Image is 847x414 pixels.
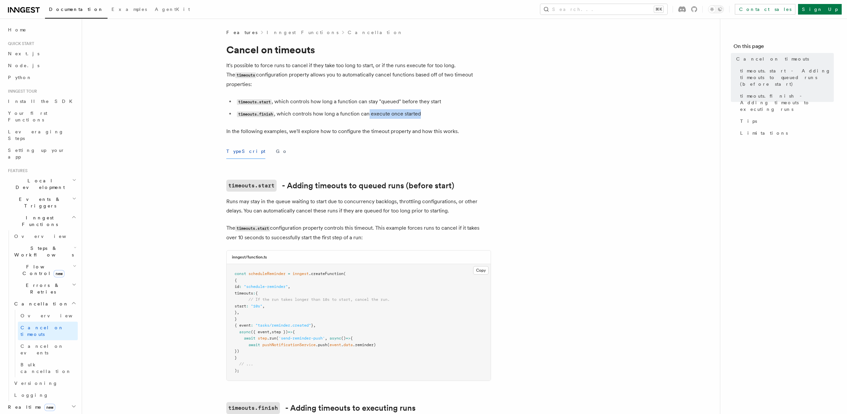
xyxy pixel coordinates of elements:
[12,261,78,279] button: Flow Controlnew
[12,310,78,377] div: Cancellation
[5,177,72,191] span: Local Development
[708,5,724,13] button: Toggle dark mode
[734,42,834,53] h4: On this page
[12,298,78,310] button: Cancellation
[226,44,491,56] h1: Cancel on timeouts
[108,2,151,18] a: Examples
[5,24,78,36] a: Home
[246,304,248,308] span: :
[5,126,78,144] a: Leveraging Steps
[8,129,64,141] span: Leveraging Steps
[12,279,78,298] button: Errors & Retries
[5,48,78,60] a: Next.js
[235,304,246,308] span: start
[353,343,376,347] span: .reminder)
[12,242,78,261] button: Steps & Workflows
[316,343,327,347] span: .push
[330,336,341,341] span: async
[255,291,258,296] span: {
[18,359,78,377] a: Bulk cancellation
[235,72,256,78] code: timeouts
[5,214,71,228] span: Inngest Functions
[5,95,78,107] a: Install the SDK
[740,118,757,124] span: Tips
[5,404,55,410] span: Realtime
[226,197,491,215] p: Runs may stay in the queue waiting to start due to concurrency backlogs, throttling configuration...
[155,7,190,12] span: AgentKit
[14,234,82,239] span: Overview
[14,381,58,386] span: Versioning
[237,112,274,117] code: timeouts.finish
[350,336,353,341] span: {
[235,291,253,296] span: timeouts
[272,330,288,334] span: step })
[737,90,834,115] a: timeouts.finish - Adding timeouts to executing runs
[5,193,78,212] button: Events & Triggers
[311,323,313,328] span: }
[235,109,491,119] li: , which controls how long a function can execute once started
[327,343,330,347] span: (
[21,325,64,337] span: Cancel on timeouts
[235,317,237,321] span: }
[248,343,260,347] span: await
[251,304,262,308] span: "10s"
[235,97,491,107] li: , which controls how long a function can stay "queued" before they start
[226,223,491,242] p: The configuration property controls this timeout. This example forces runs to cancel if it takes ...
[5,60,78,71] a: Node.js
[309,271,343,276] span: .createFunction
[5,401,78,413] button: Realtimenew
[5,212,78,230] button: Inngest Functions
[8,75,32,80] span: Python
[262,343,316,347] span: pushNotificationService
[473,266,489,275] button: Copy
[740,93,834,113] span: timeouts.finish - Adding timeouts to executing runs
[5,41,34,46] span: Quick start
[151,2,194,18] a: AgentKit
[279,336,325,341] span: 'send-reminder-push'
[12,230,78,242] a: Overview
[226,180,454,192] a: timeouts.start- Adding timeouts to queued runs (before start)
[14,392,49,398] span: Logging
[111,7,147,12] span: Examples
[12,245,74,258] span: Steps & Workflows
[18,340,78,359] a: Cancel on events
[12,377,78,389] a: Versioning
[5,107,78,126] a: Your first Functions
[735,4,795,15] a: Contact sales
[226,61,491,89] p: It's possible to force runs to cancel if they take too long to start, or if the runs execute for ...
[12,389,78,401] a: Logging
[8,111,47,122] span: Your first Functions
[251,330,269,334] span: ({ event
[235,278,237,283] span: {
[798,4,842,15] a: Sign Up
[54,270,65,277] span: new
[255,323,311,328] span: "tasks/reminder.created"
[325,336,327,341] span: ,
[8,63,39,68] span: Node.js
[737,115,834,127] a: Tips
[5,89,37,94] span: Inngest tour
[288,271,290,276] span: =
[226,127,491,136] p: In the following examples, we'll explore how to configure the timeout property and how this works.
[330,343,341,347] span: event
[734,53,834,65] a: Cancel on timeouts
[232,254,267,260] h3: inngest/function.ts
[737,65,834,90] a: timeouts.start - Adding timeouts to queued runs (before start)
[276,144,288,159] button: Go
[253,291,255,296] span: :
[239,284,242,289] span: :
[288,330,292,334] span: =>
[5,175,78,193] button: Local Development
[21,313,89,318] span: Overview
[235,323,251,328] span: { event
[267,336,276,341] span: .run
[5,230,78,401] div: Inngest Functions
[235,355,237,360] span: }
[244,336,255,341] span: await
[18,322,78,340] a: Cancel on timeouts
[12,282,72,295] span: Errors & Retries
[288,284,290,289] span: ,
[45,2,108,19] a: Documentation
[8,26,26,33] span: Home
[235,349,239,353] span: })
